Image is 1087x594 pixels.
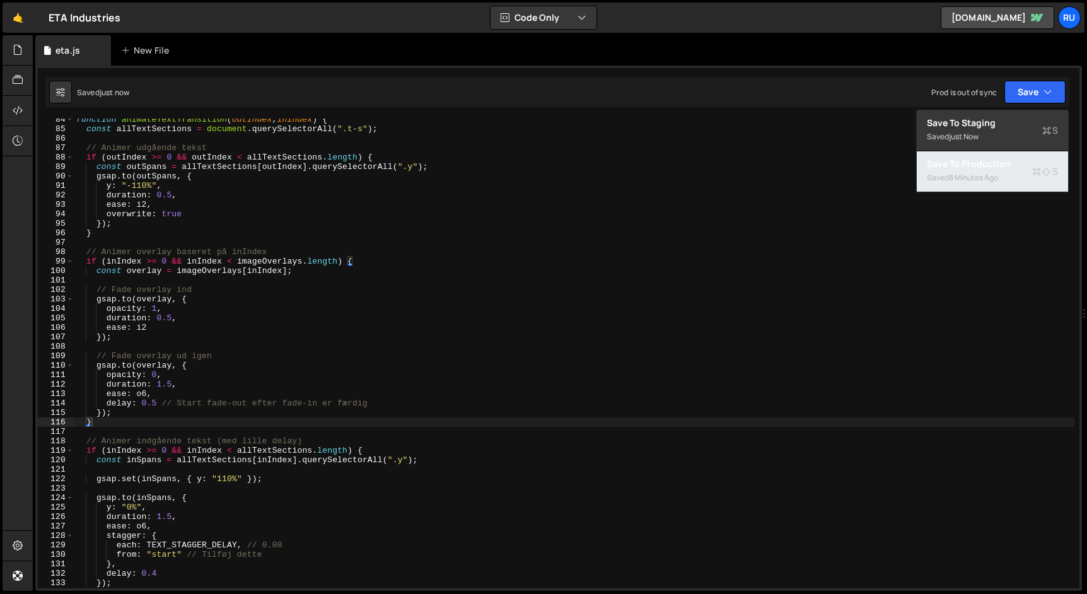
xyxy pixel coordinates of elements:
[38,559,74,569] div: 131
[38,209,74,219] div: 94
[38,332,74,342] div: 107
[38,370,74,380] div: 111
[38,569,74,578] div: 132
[38,521,74,531] div: 127
[38,228,74,238] div: 96
[38,455,74,465] div: 120
[38,266,74,276] div: 100
[1042,124,1058,137] span: S
[917,151,1068,192] button: Save to ProductionS Saved8 minutes ago
[38,313,74,323] div: 105
[38,512,74,521] div: 126
[38,143,74,153] div: 87
[77,87,129,98] div: Saved
[38,474,74,484] div: 122
[38,153,74,162] div: 88
[38,294,74,304] div: 103
[38,285,74,294] div: 102
[38,399,74,408] div: 114
[1004,81,1066,103] button: Save
[38,219,74,228] div: 95
[49,10,120,25] div: ETA Industries
[917,110,1068,151] button: Save to StagingS Savedjust now
[38,200,74,209] div: 93
[1058,6,1081,29] a: Ru
[927,170,1058,185] div: Saved
[38,531,74,540] div: 128
[38,181,74,190] div: 91
[927,129,1058,144] div: Saved
[38,115,74,124] div: 84
[38,389,74,399] div: 113
[38,484,74,493] div: 123
[38,124,74,134] div: 85
[941,6,1054,29] a: [DOMAIN_NAME]
[38,503,74,512] div: 125
[121,44,174,57] div: New File
[931,87,997,98] div: Prod is out of sync
[38,162,74,172] div: 89
[38,540,74,550] div: 129
[3,3,33,33] a: 🤙
[38,351,74,361] div: 109
[38,465,74,474] div: 121
[38,238,74,247] div: 97
[38,134,74,143] div: 86
[38,247,74,257] div: 98
[38,436,74,446] div: 118
[38,323,74,332] div: 106
[38,380,74,389] div: 112
[38,550,74,559] div: 130
[38,190,74,200] div: 92
[38,427,74,436] div: 117
[949,172,998,183] div: 8 minutes ago
[38,417,74,427] div: 116
[38,276,74,285] div: 101
[38,493,74,503] div: 124
[927,158,1058,170] div: Save to Production
[38,172,74,181] div: 90
[1032,165,1058,178] span: S
[491,6,596,29] button: Code Only
[38,257,74,266] div: 99
[38,578,74,588] div: 133
[55,44,80,57] div: eta.js
[38,342,74,351] div: 108
[927,117,1058,129] div: Save to Staging
[38,446,74,455] div: 119
[100,87,129,98] div: just now
[38,304,74,313] div: 104
[38,361,74,370] div: 110
[38,408,74,417] div: 115
[949,131,979,142] div: just now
